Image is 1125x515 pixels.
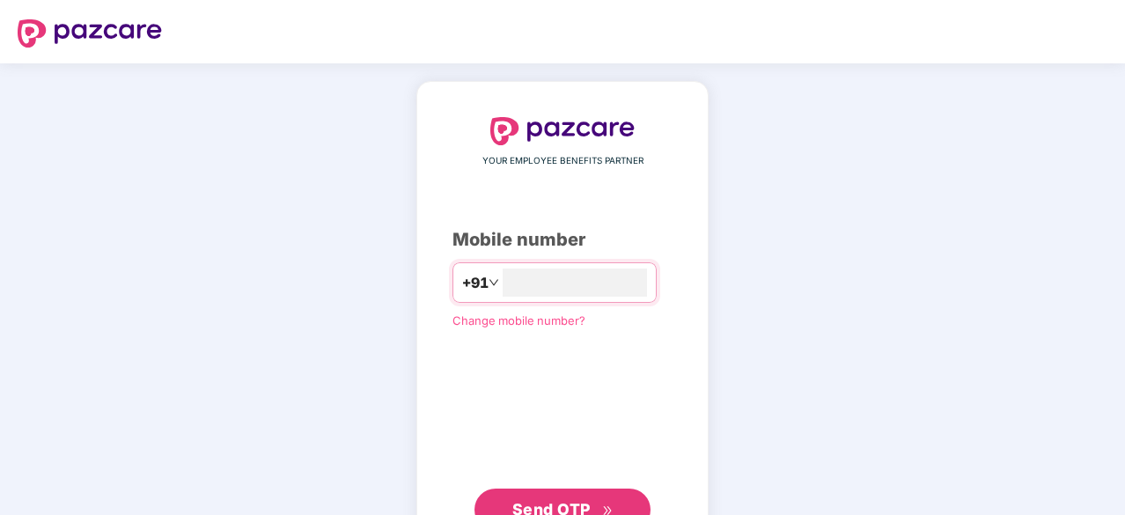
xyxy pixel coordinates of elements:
div: Mobile number [452,226,673,254]
span: YOUR EMPLOYEE BENEFITS PARTNER [482,154,643,168]
img: logo [490,117,635,145]
span: +91 [462,272,489,294]
img: logo [18,19,162,48]
a: Change mobile number? [452,313,585,327]
span: down [489,277,499,288]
